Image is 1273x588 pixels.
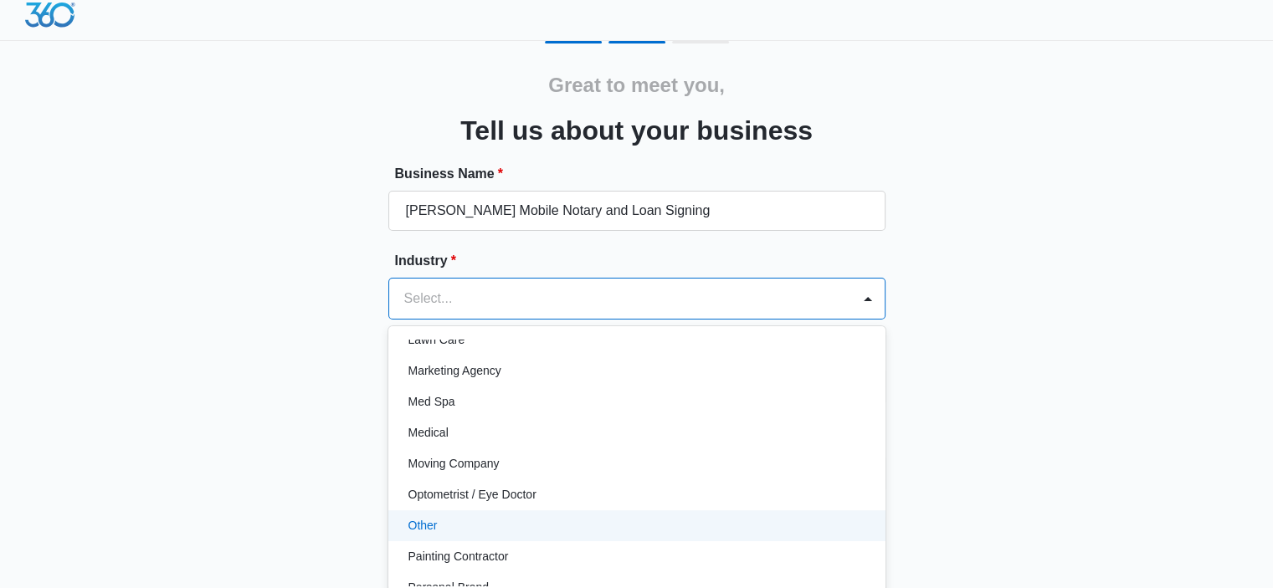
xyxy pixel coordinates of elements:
p: Marketing Agency [408,362,501,380]
h2: Great to meet you, [548,70,725,100]
label: Industry [395,251,892,271]
p: Other [408,517,438,534]
p: Med Spa [408,393,455,411]
h3: Tell us about your business [460,110,813,151]
label: Business Name [395,164,892,184]
p: Lawn Care [408,331,465,349]
input: e.g. Jane's Plumbing [388,191,885,231]
p: Medical [408,424,449,442]
p: Optometrist / Eye Doctor [408,486,536,504]
p: Moving Company [408,455,500,473]
p: Painting Contractor [408,548,509,565]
